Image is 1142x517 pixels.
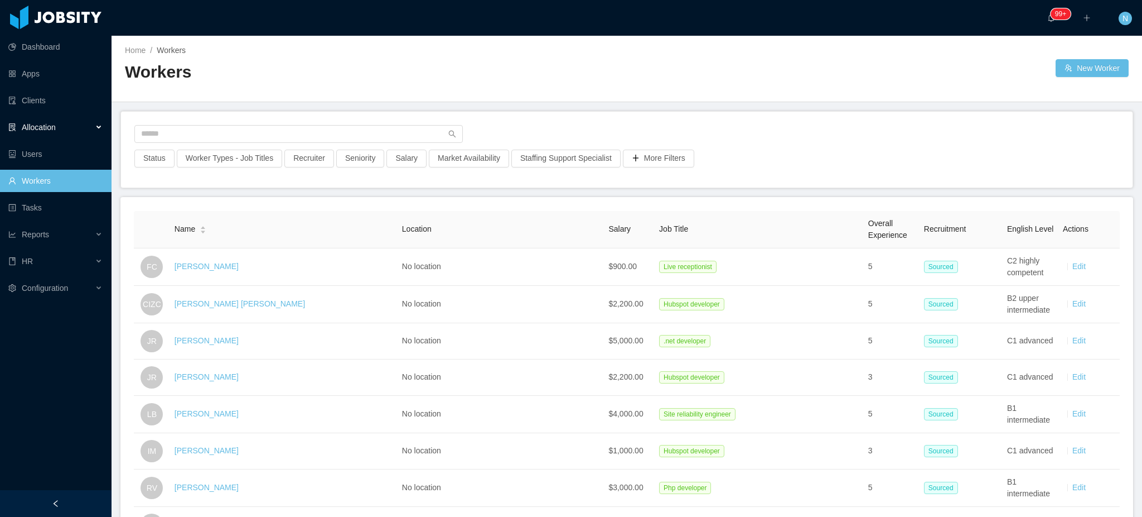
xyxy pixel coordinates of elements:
a: [PERSON_NAME] [175,446,239,455]
span: Recruitment [924,224,966,233]
sup: 1648 [1051,8,1071,20]
span: Configuration [22,284,68,293]
td: B2 upper intermediate [1003,286,1058,323]
i: icon: setting [8,284,16,292]
div: Sort [200,224,206,232]
a: [PERSON_NAME] [PERSON_NAME] [175,299,305,308]
a: Edit [1072,262,1086,271]
span: $2,200.00 [608,372,643,381]
span: $4,000.00 [608,409,643,418]
td: No location [398,396,604,433]
span: $2,200.00 [608,299,643,308]
a: icon: userWorkers [8,170,103,192]
td: 3 [864,360,920,396]
span: Sourced [924,445,958,457]
span: Allocation [22,123,56,132]
span: Hubspot developer [659,371,724,384]
span: Sourced [924,298,958,310]
a: Edit [1072,409,1086,418]
td: 5 [864,286,920,323]
span: LB [147,403,157,425]
span: N [1122,12,1128,25]
span: HR [22,257,33,266]
span: Php developer [659,482,711,494]
button: Worker Types - Job Titles [177,150,282,167]
span: Job Title [659,224,688,233]
td: No location [398,286,604,323]
i: icon: plus [1083,14,1091,22]
td: B1 intermediate [1003,470,1058,507]
span: $900.00 [608,262,637,271]
span: Live receptionist [659,261,717,273]
i: icon: caret-up [200,225,206,228]
td: No location [398,323,604,360]
span: $1,000.00 [608,446,643,455]
span: Hubspot developer [659,298,724,310]
td: 5 [864,323,920,360]
td: 5 [864,396,920,433]
span: Overall Experience [868,219,907,240]
span: Reports [22,230,49,239]
a: Sourced [924,336,962,345]
td: 3 [864,433,920,470]
span: Location [402,224,432,233]
a: Home [125,46,146,55]
span: Hubspot developer [659,445,724,457]
a: icon: auditClients [8,89,103,112]
a: icon: usergroup-addNew Worker [1056,59,1129,77]
a: icon: appstoreApps [8,63,103,85]
span: JR [147,330,157,352]
a: Edit [1072,336,1086,345]
a: Edit [1072,483,1086,492]
span: / [150,46,152,55]
h2: Workers [125,61,627,84]
span: JR [147,366,157,389]
a: Sourced [924,372,962,381]
span: RV [147,477,157,499]
td: No location [398,248,604,286]
td: No location [398,470,604,507]
span: Sourced [924,371,958,384]
i: icon: book [8,257,16,265]
a: Sourced [924,299,962,308]
a: [PERSON_NAME] [175,483,239,492]
td: C2 highly competent [1003,248,1058,286]
span: Salary [608,224,631,233]
span: $5,000.00 [608,336,643,345]
button: icon: plusMore Filters [623,150,694,167]
span: .net developer [659,335,710,347]
a: Edit [1072,299,1086,308]
i: icon: bell [1047,14,1055,22]
a: Edit [1072,372,1086,381]
a: icon: pie-chartDashboard [8,36,103,58]
span: English Level [1007,224,1053,233]
span: $3,000.00 [608,483,643,492]
span: Sourced [924,261,958,273]
td: C1 advanced [1003,323,1058,360]
a: Sourced [924,409,962,418]
td: No location [398,433,604,470]
button: Status [134,150,175,167]
span: IM [148,440,157,462]
i: icon: caret-down [200,229,206,232]
td: C1 advanced [1003,433,1058,470]
td: 5 [864,470,920,507]
a: Sourced [924,262,962,271]
span: Name [175,223,195,235]
i: icon: solution [8,123,16,131]
a: [PERSON_NAME] [175,409,239,418]
button: Recruiter [284,150,334,167]
td: No location [398,360,604,396]
a: Sourced [924,446,962,455]
button: Market Availability [429,150,509,167]
a: [PERSON_NAME] [175,262,239,271]
a: icon: robotUsers [8,143,103,165]
span: Sourced [924,335,958,347]
span: Sourced [924,482,958,494]
span: FC [147,256,157,278]
a: icon: profileTasks [8,197,103,219]
button: Seniority [336,150,384,167]
span: CIZC [143,293,161,315]
span: Workers [157,46,186,55]
td: B1 intermediate [1003,396,1058,433]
